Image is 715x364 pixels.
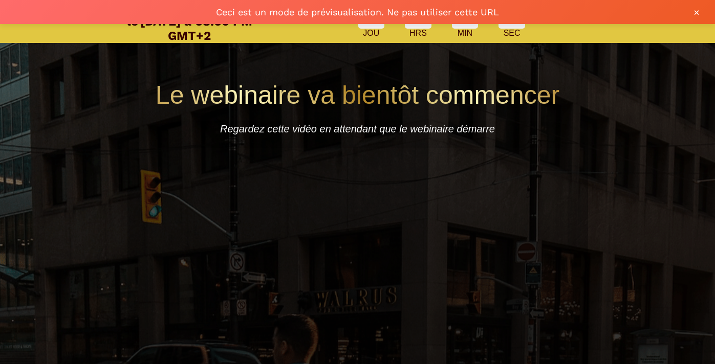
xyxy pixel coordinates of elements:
[148,75,568,116] h2: Le webinaire va bientôt commencer
[358,29,385,38] div: JOU
[405,29,431,38] div: HRS
[452,29,479,38] div: MIN
[10,7,705,17] span: Ceci est un mode de prévisualisation. Ne pas utiliser cette URL
[499,29,525,38] div: SEC
[220,123,495,135] i: Regardez cette vidéo en attendant que le webinaire démarre
[140,14,252,43] span: [DATE] à 08:00 PM GMT+2
[688,4,705,20] button: ×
